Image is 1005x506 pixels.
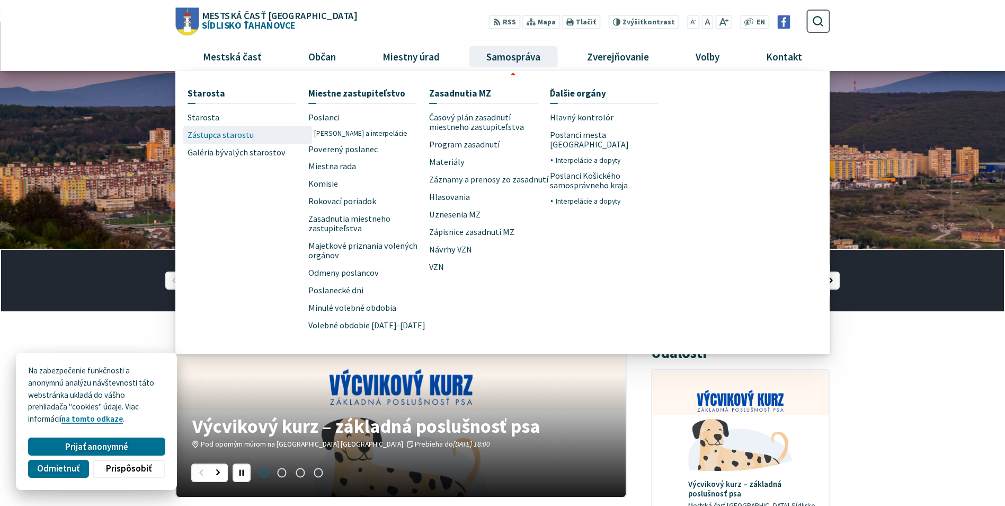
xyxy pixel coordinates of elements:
[576,18,596,27] span: Tlačiť
[429,171,550,188] a: Záznamy a prenosy zo zasadnutí
[176,346,626,497] a: Výcvikový kurz – základná poslušnosť psa Pod oporným múrom na [GEOGRAPHIC_DATA] [GEOGRAPHIC_DATA]...
[188,126,308,144] a: Zástupca starostu
[308,158,356,176] span: Miestna rada
[822,272,840,290] div: Nasledujúci slajd
[191,464,209,482] div: Predošlý slajd
[429,206,481,223] span: Uznesenia MZ
[176,346,626,497] div: 1 / 4
[429,109,550,136] a: Časový plán zasadnutí miestneho zastupiteľstva
[308,211,429,238] a: Zasadnutia miestneho zastupiteľstva
[453,440,490,449] em: [DATE] 18:00
[308,158,429,176] a: Miestna rada
[309,464,327,482] span: Prejsť na slajd 4
[188,126,254,144] span: Zástupca starostu
[562,15,600,29] button: Tlačiť
[188,144,308,161] a: Galéria bývalých starostov
[192,416,609,435] h4: Výcvikový kurz – základná poslušnosť psa
[550,83,606,103] span: Ďalšie orgány
[415,440,490,449] span: Prebieha do
[308,141,378,158] span: Poverený poslanec
[106,463,152,474] span: Prispôsobiť
[308,109,429,127] a: Poslanci
[550,109,613,127] span: Hlavný kontrolór
[308,299,396,317] span: Minulé volebné obdobia
[28,460,88,478] button: Odmietnuť
[556,153,620,167] span: Interpelácie a dopyty
[188,109,219,127] span: Starosta
[188,83,225,103] span: Starosta
[467,42,560,71] a: Samospráva
[188,109,308,127] a: Starosta
[201,440,403,449] span: Pod oporným múrom na [GEOGRAPHIC_DATA] [GEOGRAPHIC_DATA]
[583,42,653,71] span: Zverejňovanie
[308,317,429,334] a: Volebné obdobie [DATE]-[DATE]
[188,144,286,161] span: Galéria bývalých starostov
[314,126,407,140] span: [PERSON_NAME] a interpelácie
[308,264,429,282] a: Odmeny poslancov
[429,153,465,171] span: Materiály
[550,83,659,103] a: Ďalšie orgány
[777,15,790,29] img: Prejsť na Facebook stránku
[175,7,357,35] a: Logo Sídlisko Ťahanovce, prejsť na domovskú stránku.
[308,237,429,264] span: Majetkové priznania volených orgánov
[308,282,429,299] a: Poslanecké dni
[175,7,199,35] img: Prejsť na domovskú stránku
[550,109,671,127] a: Hlavný kontrolór
[677,42,739,71] a: Voľby
[429,258,550,276] a: VZN
[489,15,520,29] a: RSS
[482,42,544,71] span: Samospráva
[308,109,340,127] span: Poslanci
[210,464,228,482] div: Nasledujúci slajd
[304,42,340,71] span: Občan
[651,345,707,361] h3: Udalosti
[688,479,821,499] h4: Výcvikový kurz – základná poslušnosť psa
[183,42,281,71] a: Mestská časť
[757,17,765,28] span: EN
[550,168,671,195] a: Poslanci Košického samosprávneho kraja
[188,83,296,103] a: Starosta
[65,441,128,452] span: Prijať anonymné
[308,176,338,193] span: Komisie
[687,15,700,29] button: Zmenšiť veľkosť písma
[93,460,165,478] button: Prispôsobiť
[762,42,806,71] span: Kontakt
[701,15,713,29] button: Nastaviť pôvodnú veľkosť písma
[538,17,556,28] span: Mapa
[429,223,514,241] span: Zápisnice zasadnutí MZ
[308,299,429,317] a: Minulé volebné obdobia
[556,194,671,208] a: Interpelácie a dopyty
[556,194,620,208] span: Interpelácie a dopyty
[568,42,669,71] a: Zverejňovanie
[429,241,472,258] span: Návrhy VZN
[754,17,768,28] a: EN
[429,136,550,153] a: Program zasadnutí
[503,17,516,28] span: RSS
[608,15,679,29] button: Zvýšiťkontrast
[308,193,376,211] span: Rokovací poriadok
[199,11,357,30] h1: Sídlisko Ťahanovce
[255,464,273,482] span: Prejsť na slajd 1
[233,464,251,482] div: Pozastaviť pohyb slajdera
[273,464,291,482] span: Prejsť na slajd 2
[165,272,183,290] div: Predošlý slajd
[429,223,550,241] a: Zápisnice zasadnutí MZ
[308,176,429,193] a: Komisie
[556,153,671,167] a: Interpelácie a dopyty
[308,317,425,334] span: Volebné obdobie [DATE]-[DATE]
[289,42,355,71] a: Občan
[747,42,822,71] a: Kontakt
[550,126,671,153] span: Poslanci mesta [GEOGRAPHIC_DATA]
[308,83,405,103] span: Miestne zastupiteľstvo
[28,438,165,456] button: Prijať anonymné
[429,206,550,223] a: Uznesenia MZ
[429,171,548,188] span: Záznamy a prenosy zo zasadnutí
[199,42,265,71] span: Mestská časť
[429,153,550,171] a: Materiály
[308,264,379,282] span: Odmeny poslancov
[622,18,643,27] span: Zvýšiť
[429,136,500,153] span: Program zasadnutí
